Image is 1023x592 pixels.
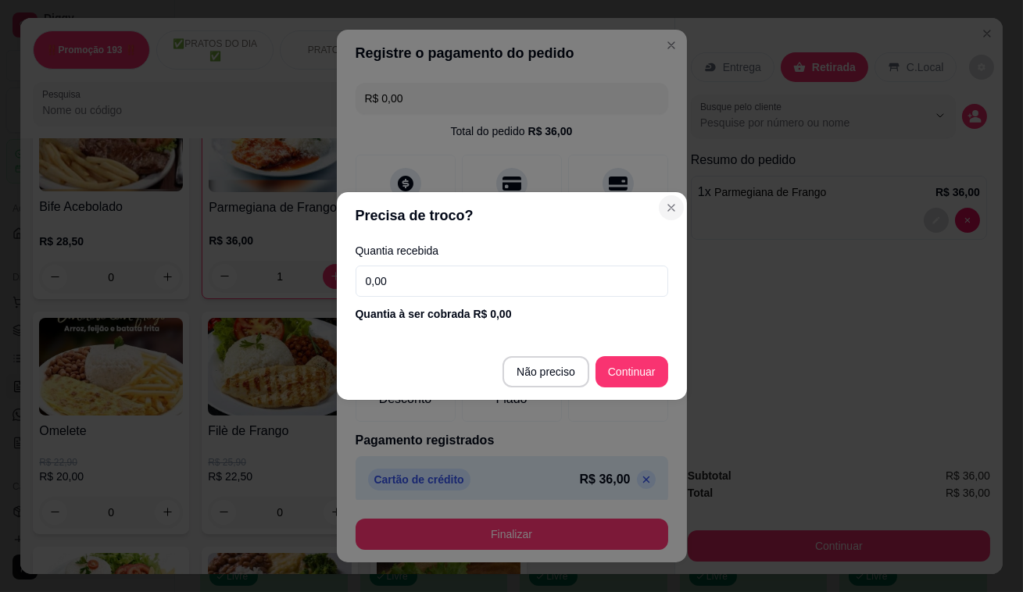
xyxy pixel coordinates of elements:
[596,356,668,387] button: Continuar
[356,245,668,256] label: Quantia recebida
[503,356,589,387] button: Não preciso
[356,306,668,322] div: Quantia à ser cobrada R$ 0,00
[337,192,687,239] header: Precisa de troco?
[659,195,684,220] button: Close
